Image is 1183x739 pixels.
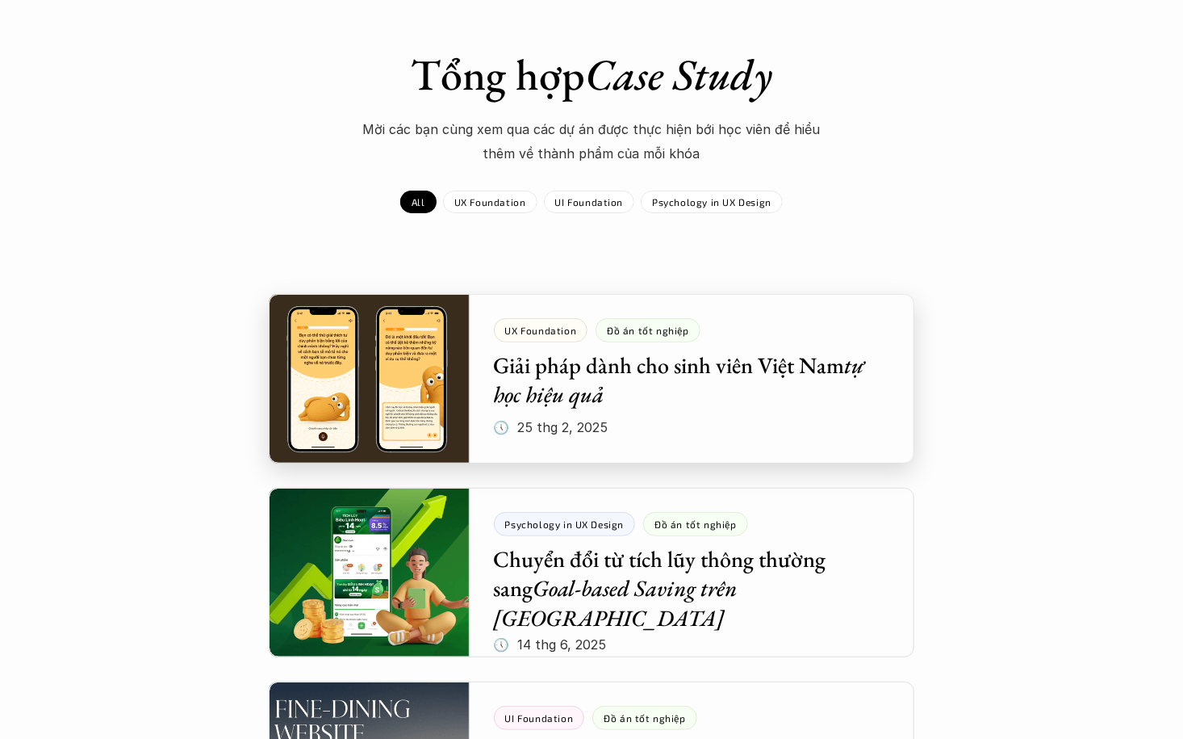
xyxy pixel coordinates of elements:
a: Psychology in UX Design [641,191,783,213]
a: UI Foundation [544,191,635,213]
a: Psychology in UX DesignĐồ án tốt nghiệpChuyển đổi từ tích lũy thông thường sangGoal-based Saving ... [269,488,914,657]
a: UX Foundation [443,191,537,213]
em: Case Study [585,46,772,103]
a: UX FoundationĐồ án tốt nghiệpGiải pháp dành cho sinh viên Việt Namtự học hiệu quả🕔 25 thg 2, 2025 [269,294,914,464]
p: All [412,196,425,208]
p: UI Foundation [555,196,624,208]
h1: Tổng hợp [309,48,874,101]
p: Psychology in UX Design [652,196,771,208]
p: Mời các bạn cùng xem qua các dự án được thực hiện bới học viên để hiểu thêm về thành phẩm của mỗi... [349,117,834,166]
p: UX Foundation [454,196,526,208]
